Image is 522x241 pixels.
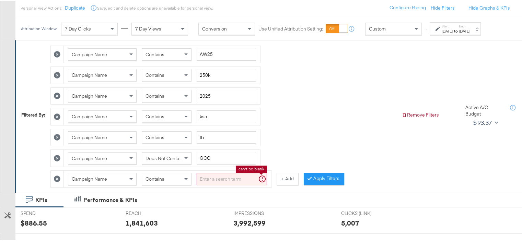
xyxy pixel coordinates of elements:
[197,109,256,122] input: Enter a search term
[385,1,431,13] button: Configure Pacing
[442,23,453,27] label: Start:
[197,47,256,60] input: Enter a search term
[146,92,164,98] span: Contains
[197,172,267,184] input: Enter a search term
[146,50,164,57] span: Contains
[341,217,359,227] div: 5,007
[72,133,107,140] span: Campaign Name
[197,68,256,81] input: Enter a search term
[233,209,285,216] span: IMPRESSIONS
[146,71,164,77] span: Contains
[369,25,386,31] span: Custom
[468,4,510,10] button: Hide Graphs & KPIs
[35,195,47,203] div: KPIs
[304,172,344,184] button: Apply Filters
[126,217,158,227] div: 1,841,603
[442,27,453,33] div: [DATE]
[146,112,164,119] span: Contains
[65,4,85,10] button: Duplicate
[97,4,213,10] div: Save, edit and delete options are unavailable for personal view.
[146,133,164,140] span: Contains
[459,23,470,27] label: End:
[453,27,459,33] strong: to
[135,25,161,31] span: 7 Day Views
[21,25,58,30] div: Attribution Window:
[239,165,264,171] li: can't be blank
[197,130,256,143] input: Enter a search term
[21,209,72,216] span: SPEND
[202,25,227,31] span: Conversion
[146,175,164,181] span: Contains
[72,50,107,57] span: Campaign Name
[83,195,137,203] div: Performance & KPIs
[72,154,107,160] span: Campaign Name
[72,71,107,77] span: Campaign Name
[402,111,439,117] button: Remove Filters
[146,154,183,160] span: Does Not Contain
[65,25,91,31] span: 7 Day Clicks
[431,4,455,10] button: Hide Filters
[465,103,503,116] div: Active A/C Budget
[21,4,62,10] div: Personal View Actions:
[72,92,107,98] span: Campaign Name
[21,217,47,227] div: $886.55
[72,112,107,119] span: Campaign Name
[197,89,256,101] input: Enter a search term
[233,217,266,227] div: 3,992,599
[277,172,299,184] button: + Add
[197,151,256,164] input: Enter a search term
[422,28,429,30] span: ↑
[126,209,177,216] span: REACH
[473,117,492,127] div: $93.37
[470,116,500,127] button: $93.37
[459,27,470,33] div: [DATE]
[21,111,45,117] div: Filtered By:
[258,25,323,31] label: Use Unified Attribution Setting:
[72,175,107,181] span: Campaign Name
[341,209,392,216] span: CLICKS (LINK)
